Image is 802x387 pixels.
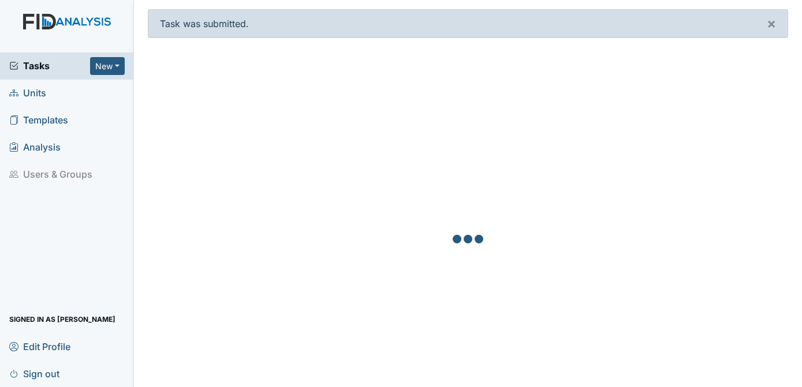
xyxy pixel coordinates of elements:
button: New [90,57,125,75]
span: Sign out [9,365,59,382]
span: Units [9,84,46,102]
span: Signed in as [PERSON_NAME] [9,310,115,328]
div: Task was submitted. [148,9,789,38]
button: × [755,10,788,37]
span: × [767,15,776,32]
span: Templates [9,111,68,129]
span: Edit Profile [9,337,70,355]
span: Analysis [9,138,61,156]
a: Tasks [9,59,90,73]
